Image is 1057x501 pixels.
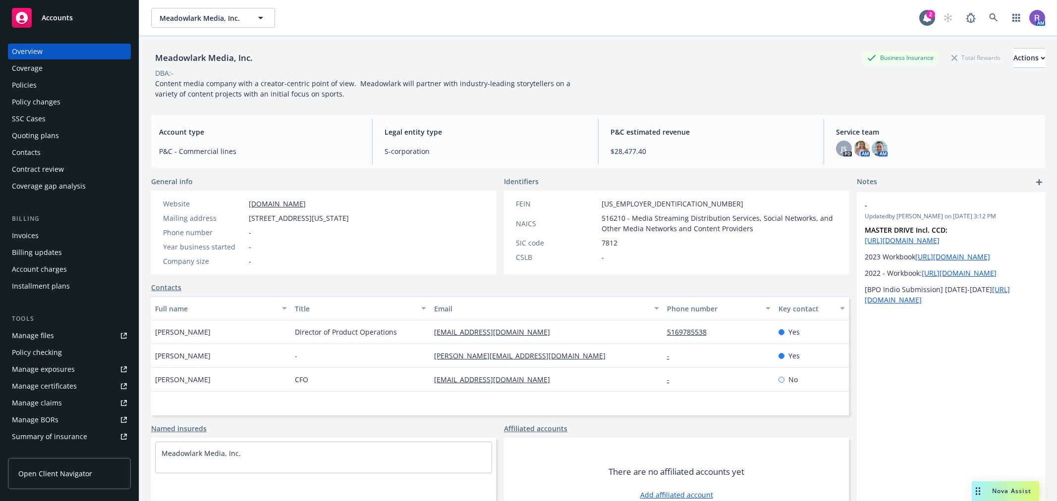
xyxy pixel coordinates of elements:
[151,423,207,434] a: Named insureds
[8,178,131,194] a: Coverage gap analysis
[915,252,990,261] a: [URL][DOMAIN_NAME]
[865,225,947,235] strong: MASTER DRIVE Incl. CCD:
[938,8,958,28] a: Start snowing
[385,127,586,137] span: Legal entity type
[249,256,251,266] span: -
[516,238,598,248] div: SIC code
[295,303,416,314] div: Title
[12,395,62,411] div: Manage claims
[249,242,251,252] span: -
[857,192,1045,313] div: -Updatedby [PERSON_NAME] on [DATE] 3:12 PMMASTER DRIVE Incl. CCD: [URL][DOMAIN_NAME]2023 Workbook...
[8,128,131,144] a: Quoting plans
[163,242,245,252] div: Year business started
[865,212,1037,221] span: Updated by [PERSON_NAME] on [DATE] 3:12 PM
[865,236,940,245] a: [URL][DOMAIN_NAME]
[8,345,131,360] a: Policy checking
[8,245,131,260] a: Billing updates
[12,328,54,344] div: Manage files
[640,490,713,500] a: Add affiliated account
[667,375,677,384] a: -
[8,60,131,76] a: Coverage
[865,284,1037,305] p: [BPO Indio Submission] [DATE]-[DATE]
[504,176,539,187] span: Identifiers
[8,261,131,277] a: Account charges
[155,351,211,361] span: [PERSON_NAME]
[12,44,43,59] div: Overview
[295,351,297,361] span: -
[12,228,39,244] div: Invoices
[155,327,211,337] span: [PERSON_NAME]
[611,146,812,156] span: $28,477.40
[788,374,798,385] span: No
[836,127,1037,137] span: Service team
[249,227,251,238] span: -
[872,141,888,156] img: photo
[516,218,598,229] div: NAICS
[430,297,663,320] button: Email
[8,214,131,224] div: Billing
[163,256,245,266] div: Company size
[992,487,1031,495] span: Nova Assist
[1006,8,1026,28] a: Switch app
[1013,48,1045,68] button: Actions
[8,395,131,411] a: Manage claims
[12,77,37,93] div: Policies
[602,238,617,248] span: 7812
[8,278,131,294] a: Installment plans
[295,374,308,385] span: CFO
[1029,10,1045,26] img: photo
[12,429,87,445] div: Summary of insurance
[249,213,349,223] span: [STREET_ADDRESS][US_STATE]
[602,199,743,209] span: [US_EMPLOYER_IDENTIFICATION_NUMBER]
[972,481,1039,501] button: Nova Assist
[946,51,1005,64] div: Total Rewards
[602,252,604,262] span: -
[434,375,558,384] a: [EMAIL_ADDRESS][DOMAIN_NAME]
[12,128,59,144] div: Quoting plans
[295,327,397,337] span: Director of Product Operations
[160,13,245,23] span: Meadowlark Media, Inc.
[163,213,245,223] div: Mailing address
[788,351,800,361] span: Yes
[1013,49,1045,67] div: Actions
[865,251,1037,262] p: 2023 Workbook
[12,60,43,76] div: Coverage
[984,8,1003,28] a: Search
[12,245,62,260] div: Billing updates
[8,77,131,93] a: Policies
[611,127,812,137] span: P&C estimated revenue
[926,10,935,19] div: 2
[8,44,131,59] a: Overview
[12,278,70,294] div: Installment plans
[434,327,558,337] a: [EMAIL_ADDRESS][DOMAIN_NAME]
[8,111,131,127] a: SSC Cases
[663,297,775,320] button: Phone number
[516,199,598,209] div: FEIN
[12,446,75,461] div: Policy AI ingestions
[8,161,131,177] a: Contract review
[8,429,131,445] a: Summary of insurance
[8,4,131,32] a: Accounts
[8,361,131,377] span: Manage exposures
[291,297,431,320] button: Title
[12,178,86,194] div: Coverage gap analysis
[788,327,800,337] span: Yes
[865,268,1037,278] p: 2022 - Workbook:
[602,213,837,234] span: 516210 - Media Streaming Distribution Services, Social Networks, and Other Media Networks and Con...
[865,200,1011,210] span: -
[12,111,46,127] div: SSC Cases
[8,446,131,461] a: Policy AI ingestions
[857,176,877,188] span: Notes
[12,345,62,360] div: Policy checking
[12,261,67,277] div: Account charges
[841,144,847,154] span: JS
[155,79,572,99] span: Content media company with a creator-centric point of view. Meadowlark will partner with industry...
[504,423,567,434] a: Affiliated accounts
[8,145,131,160] a: Contacts
[854,141,870,156] img: photo
[151,282,181,293] a: Contacts
[8,412,131,428] a: Manage BORs
[609,466,744,478] span: There are no affiliated accounts yet
[922,268,997,278] a: [URL][DOMAIN_NAME]
[12,145,41,160] div: Contacts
